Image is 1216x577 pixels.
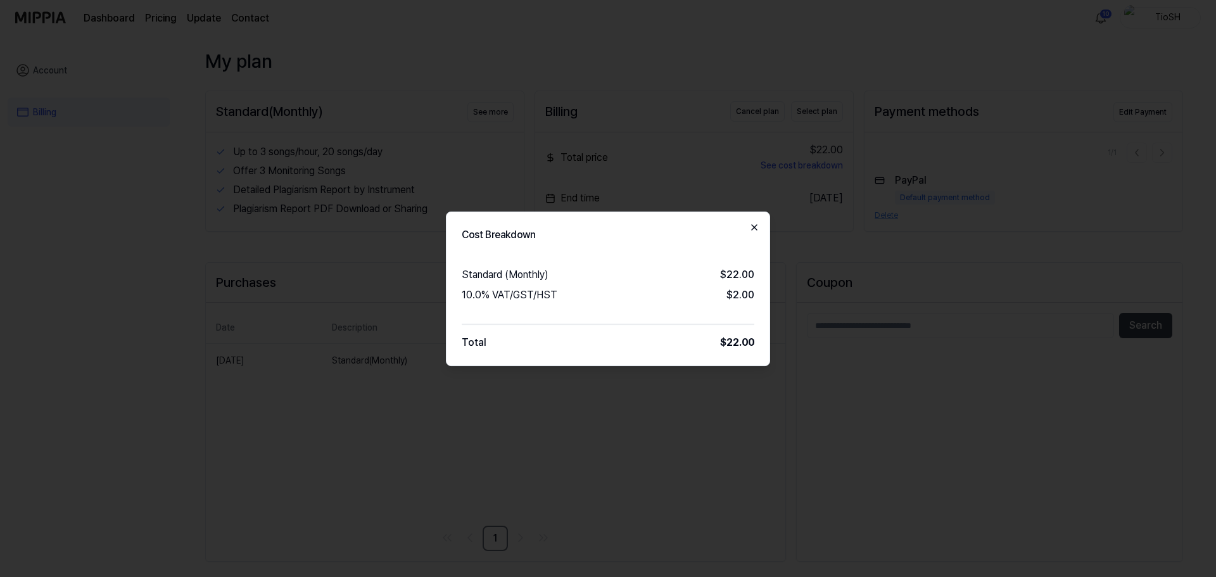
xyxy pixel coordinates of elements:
h2: Cost Breakdown [462,227,754,243]
div: $ 22.00 [720,267,754,282]
div: $ 2.00 [726,288,754,303]
div: Total [462,334,486,350]
div: Standard (Monthly) [462,267,548,282]
div: $ 22.00 [720,334,754,350]
div: 10.0% VAT/GST/HST [462,288,557,303]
